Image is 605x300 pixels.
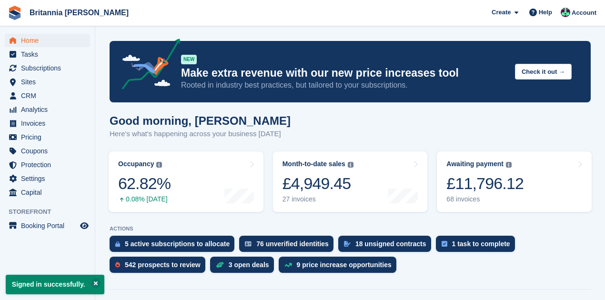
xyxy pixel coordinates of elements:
span: CRM [21,89,78,102]
div: Awaiting payment [446,160,504,168]
p: Rooted in industry best practices, but tailored to your subscriptions. [181,80,507,90]
span: Tasks [21,48,78,61]
p: Here's what's happening across your business [DATE] [110,129,291,140]
a: 5 active subscriptions to allocate [110,236,239,257]
span: Create [492,8,511,17]
a: menu [5,34,90,47]
a: menu [5,186,90,199]
span: Settings [21,172,78,185]
a: Occupancy 62.82% 0.08% [DATE] [109,151,263,212]
div: £11,796.12 [446,174,524,193]
div: 68 invoices [446,195,524,203]
div: 9 price increase opportunities [297,261,392,269]
img: active_subscription_to_allocate_icon-d502201f5373d7db506a760aba3b589e785aa758c864c3986d89f69b8ff3... [115,241,120,247]
img: price_increase_opportunities-93ffe204e8149a01c8c9dc8f82e8f89637d9d84a8eef4429ea346261dce0b2c0.svg [284,263,292,267]
div: 5 active subscriptions to allocate [125,240,230,248]
a: menu [5,172,90,185]
div: 542 prospects to review [125,261,201,269]
img: icon-info-grey-7440780725fd019a000dd9b08b2336e03edf1995a4989e88bcd33f0948082b44.svg [506,162,512,168]
a: menu [5,103,90,116]
a: Awaiting payment £11,796.12 68 invoices [437,151,592,212]
div: 0.08% [DATE] [118,195,171,203]
a: Britannia [PERSON_NAME] [26,5,132,20]
img: stora-icon-8386f47178a22dfd0bd8f6a31ec36ba5ce8667c1dd55bd0f319d3a0aa187defe.svg [8,6,22,20]
a: 3 open deals [210,257,279,278]
a: menu [5,144,90,158]
div: 62.82% [118,174,171,193]
span: Subscriptions [21,61,78,75]
h1: Good morning, [PERSON_NAME] [110,114,291,127]
a: 1 task to complete [436,236,520,257]
button: Check it out → [515,64,572,80]
span: Sites [21,75,78,89]
a: menu [5,117,90,130]
p: Signed in successfully. [6,275,104,294]
span: Help [539,8,552,17]
img: icon-info-grey-7440780725fd019a000dd9b08b2336e03edf1995a4989e88bcd33f0948082b44.svg [156,162,162,168]
a: menu [5,130,90,144]
img: icon-info-grey-7440780725fd019a000dd9b08b2336e03edf1995a4989e88bcd33f0948082b44.svg [348,162,353,168]
a: 76 unverified identities [239,236,338,257]
span: Booking Portal [21,219,78,232]
a: 9 price increase opportunities [279,257,401,278]
span: Storefront [9,207,95,217]
a: menu [5,75,90,89]
span: Invoices [21,117,78,130]
span: Coupons [21,144,78,158]
p: Make extra revenue with our new price increases tool [181,66,507,80]
span: Pricing [21,130,78,144]
a: 18 unsigned contracts [338,236,436,257]
a: Preview store [79,220,90,231]
img: contract_signature_icon-13c848040528278c33f63329250d36e43548de30e8caae1d1a13099fd9432cc5.svg [344,241,351,247]
a: menu [5,61,90,75]
div: 3 open deals [229,261,269,269]
img: deal-1b604bf984904fb50ccaf53a9ad4b4a5d6e5aea283cecdc64d6e3604feb123c2.svg [216,261,224,268]
img: prospect-51fa495bee0391a8d652442698ab0144808aea92771e9ea1ae160a38d050c398.svg [115,262,120,268]
div: Occupancy [118,160,154,168]
div: Month-to-date sales [282,160,345,168]
span: Capital [21,186,78,199]
div: 1 task to complete [452,240,510,248]
div: 18 unsigned contracts [355,240,426,248]
div: NEW [181,55,197,64]
a: menu [5,48,90,61]
a: menu [5,89,90,102]
img: price-adjustments-announcement-icon-8257ccfd72463d97f412b2fc003d46551f7dbcb40ab6d574587a9cd5c0d94... [114,39,181,93]
div: 76 unverified identities [256,240,329,248]
img: verify_identity-adf6edd0f0f0b5bbfe63781bf79b02c33cf7c696d77639b501bdc392416b5a36.svg [245,241,252,247]
img: Louise Fuller [561,8,570,17]
a: 542 prospects to review [110,257,210,278]
span: Account [572,8,596,18]
div: 27 invoices [282,195,353,203]
a: Month-to-date sales £4,949.45 27 invoices [273,151,428,212]
div: £4,949.45 [282,174,353,193]
span: Home [21,34,78,47]
span: Analytics [21,103,78,116]
a: menu [5,158,90,171]
span: Protection [21,158,78,171]
p: ACTIONS [110,226,591,232]
a: menu [5,219,90,232]
img: task-75834270c22a3079a89374b754ae025e5fb1db73e45f91037f5363f120a921f8.svg [442,241,447,247]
